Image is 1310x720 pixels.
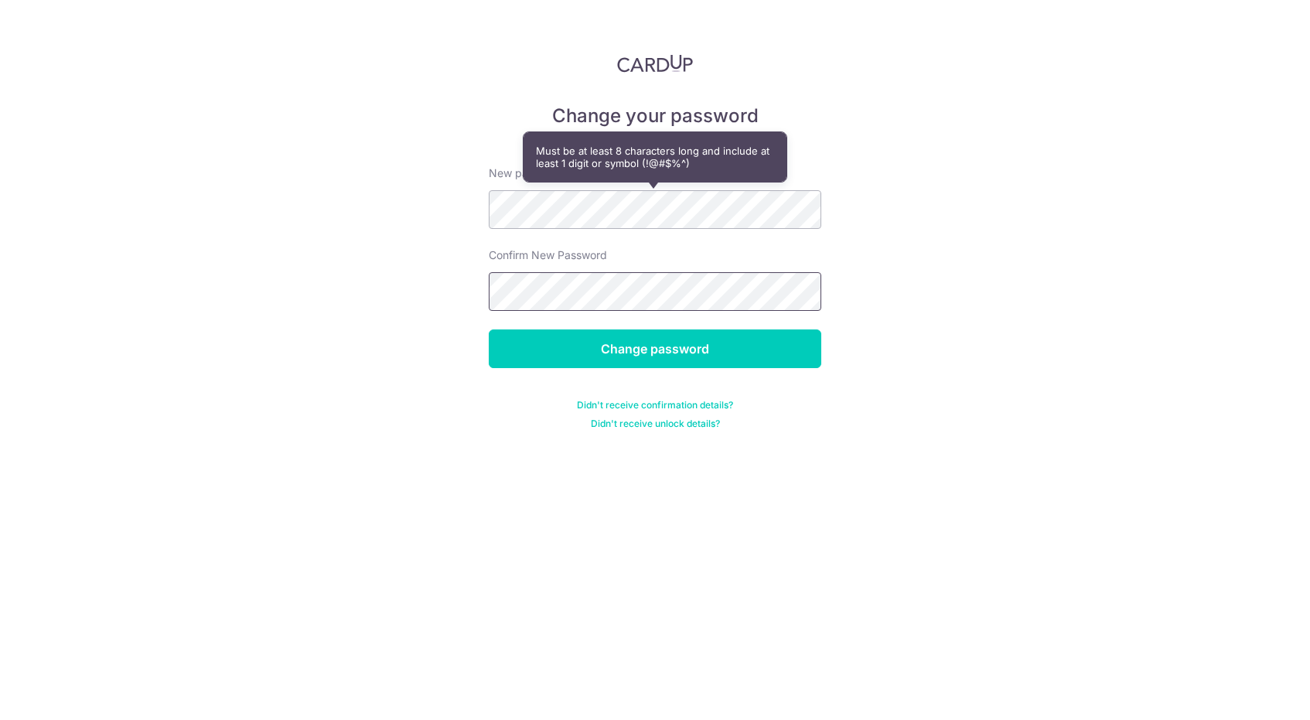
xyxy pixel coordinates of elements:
div: Must be at least 8 characters long and include at least 1 digit or symbol (!@#$%^) [524,132,786,182]
h5: Change your password [489,104,821,128]
label: Confirm New Password [489,247,607,263]
img: CardUp Logo [617,54,693,73]
a: Didn't receive confirmation details? [577,399,733,411]
input: Change password [489,329,821,368]
label: New password [489,165,565,181]
a: Didn't receive unlock details? [591,418,720,430]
